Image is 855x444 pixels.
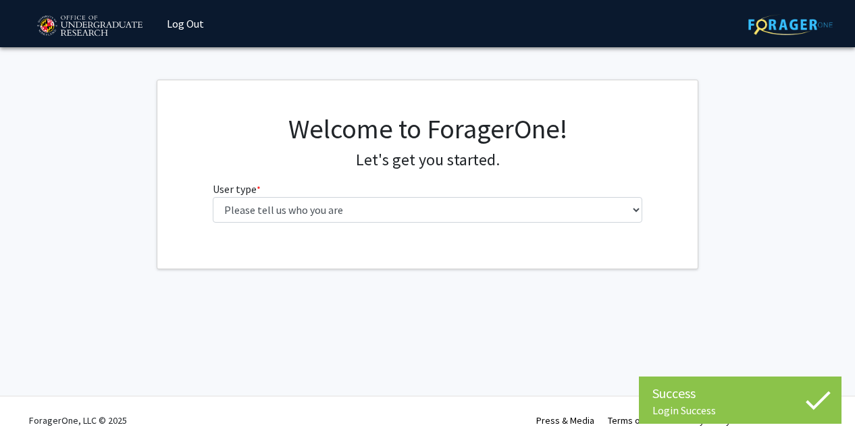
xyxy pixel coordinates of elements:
[748,14,833,35] img: ForagerOne Logo
[213,113,643,145] h1: Welcome to ForagerOne!
[29,397,127,444] div: ForagerOne, LLC © 2025
[652,383,828,404] div: Success
[213,181,261,197] label: User type
[608,414,661,426] a: Terms of Use
[32,9,147,43] img: University of Maryland Logo
[536,414,594,426] a: Press & Media
[10,383,57,434] iframe: Chat
[652,404,828,417] div: Login Success
[213,150,643,170] h4: Let's get you started.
